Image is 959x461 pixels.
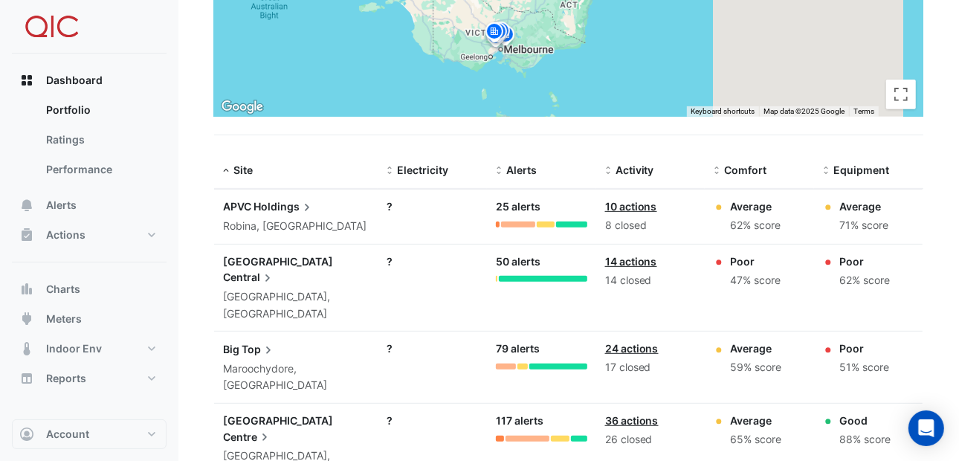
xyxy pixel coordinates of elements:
div: 25 alerts [496,199,587,216]
div: Poor [839,341,889,356]
img: site-pin.svg [482,21,506,47]
a: Open this area in Google Maps (opens a new window) [218,97,267,117]
span: Account [46,427,89,442]
div: 17 closed [605,359,697,376]
a: 24 actions [605,342,659,355]
app-icon: Alerts [19,198,34,213]
app-icon: Charts [19,282,34,297]
div: Good [839,413,891,428]
img: Company Logo [18,12,85,42]
button: Account [12,419,167,449]
span: Comfort [724,164,766,176]
div: 26 closed [605,431,697,448]
a: 36 actions [605,414,659,427]
div: 14 closed [605,272,697,289]
button: Keyboard shortcuts [691,106,755,117]
a: 10 actions [605,200,657,213]
a: Performance [34,155,167,184]
div: 117 alerts [496,413,587,430]
span: [GEOGRAPHIC_DATA] [223,414,333,427]
span: Alerts [46,198,77,213]
div: 8 closed [605,217,697,234]
div: 51% score [839,359,889,376]
span: Charts [46,282,80,297]
span: Top [242,341,276,357]
app-icon: Dashboard [19,73,34,88]
div: Open Intercom Messenger [908,410,944,446]
div: Maroochydore, [GEOGRAPHIC_DATA] [223,361,369,395]
button: Reports [12,364,167,393]
button: Meters [12,304,167,334]
app-icon: Actions [19,228,34,242]
span: Centre [223,428,272,445]
span: Electricity [397,164,448,176]
div: ? [387,413,478,428]
div: Dashboard [12,95,167,190]
div: ? [387,254,478,269]
img: site-pin.svg [489,20,513,46]
a: 14 actions [605,255,657,268]
img: Google [218,97,267,117]
div: [GEOGRAPHIC_DATA], [GEOGRAPHIC_DATA] [223,288,369,323]
span: [GEOGRAPHIC_DATA] [223,255,333,268]
div: 88% score [839,431,891,448]
app-icon: Meters [19,312,34,326]
button: Indoor Env [12,334,167,364]
span: Meters [46,312,82,326]
div: 47% score [730,272,781,289]
div: 50 alerts [496,254,587,271]
button: Alerts [12,190,167,220]
span: Activity [616,164,654,176]
button: Actions [12,220,167,250]
div: 71% score [839,217,888,234]
div: 59% score [730,359,781,376]
span: Equipment [833,164,889,176]
span: Big [223,343,239,355]
div: Poor [730,254,781,269]
div: 62% score [839,272,890,289]
a: Ratings [34,125,167,155]
div: 79 alerts [496,341,587,358]
div: Poor [839,254,890,269]
a: Terms (opens in new tab) [853,107,874,115]
app-icon: Reports [19,371,34,386]
span: Central [223,269,275,286]
button: Dashboard [12,65,167,95]
div: Average [839,199,888,214]
div: Average [730,413,781,428]
div: Robina, [GEOGRAPHIC_DATA] [223,218,369,235]
span: Map data ©2025 Google [763,107,845,115]
a: Portfolio [34,95,167,125]
span: Actions [46,228,85,242]
div: ? [387,341,478,356]
span: Indoor Env [46,341,102,356]
span: APVC [223,200,251,213]
span: Site [233,164,253,176]
div: ? [387,199,478,214]
div: 62% score [730,217,781,234]
span: Alerts [506,164,537,176]
app-icon: Indoor Env [19,341,34,356]
button: Toggle fullscreen view [886,80,916,109]
span: Holdings [254,199,314,215]
span: Dashboard [46,73,103,88]
span: Reports [46,371,86,386]
div: Average [730,199,781,214]
div: 65% score [730,431,781,448]
button: Charts [12,274,167,304]
div: Average [730,341,781,356]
